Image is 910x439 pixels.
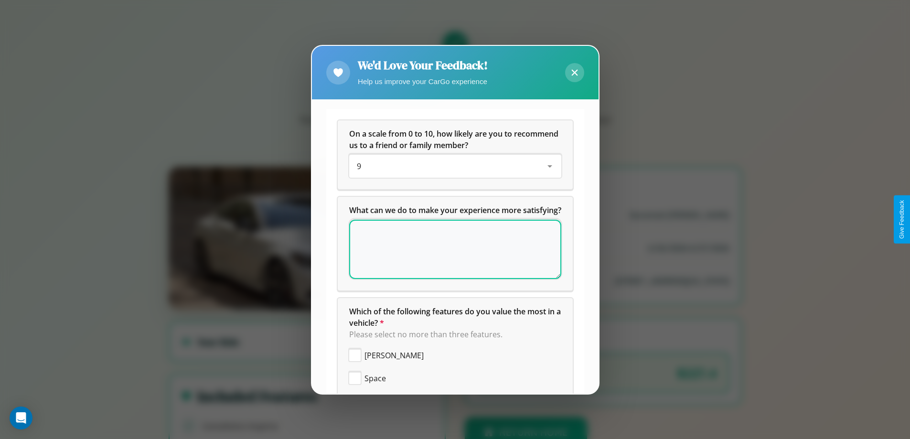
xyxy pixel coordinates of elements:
[338,120,573,189] div: On a scale from 0 to 10, how likely are you to recommend us to a friend or family member?
[899,200,905,239] div: Give Feedback
[349,128,561,151] h5: On a scale from 0 to 10, how likely are you to recommend us to a friend or family member?
[349,329,503,340] span: Please select no more than three features.
[364,373,386,384] span: Space
[349,205,561,215] span: What can we do to make your experience more satisfying?
[10,407,32,429] div: Open Intercom Messenger
[364,350,424,361] span: [PERSON_NAME]
[349,128,560,150] span: On a scale from 0 to 10, how likely are you to recommend us to a friend or family member?
[349,306,563,328] span: Which of the following features do you value the most in a vehicle?
[358,75,488,88] p: Help us improve your CarGo experience
[358,57,488,73] h2: We'd Love Your Feedback!
[357,161,361,171] span: 9
[349,155,561,178] div: On a scale from 0 to 10, how likely are you to recommend us to a friend or family member?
